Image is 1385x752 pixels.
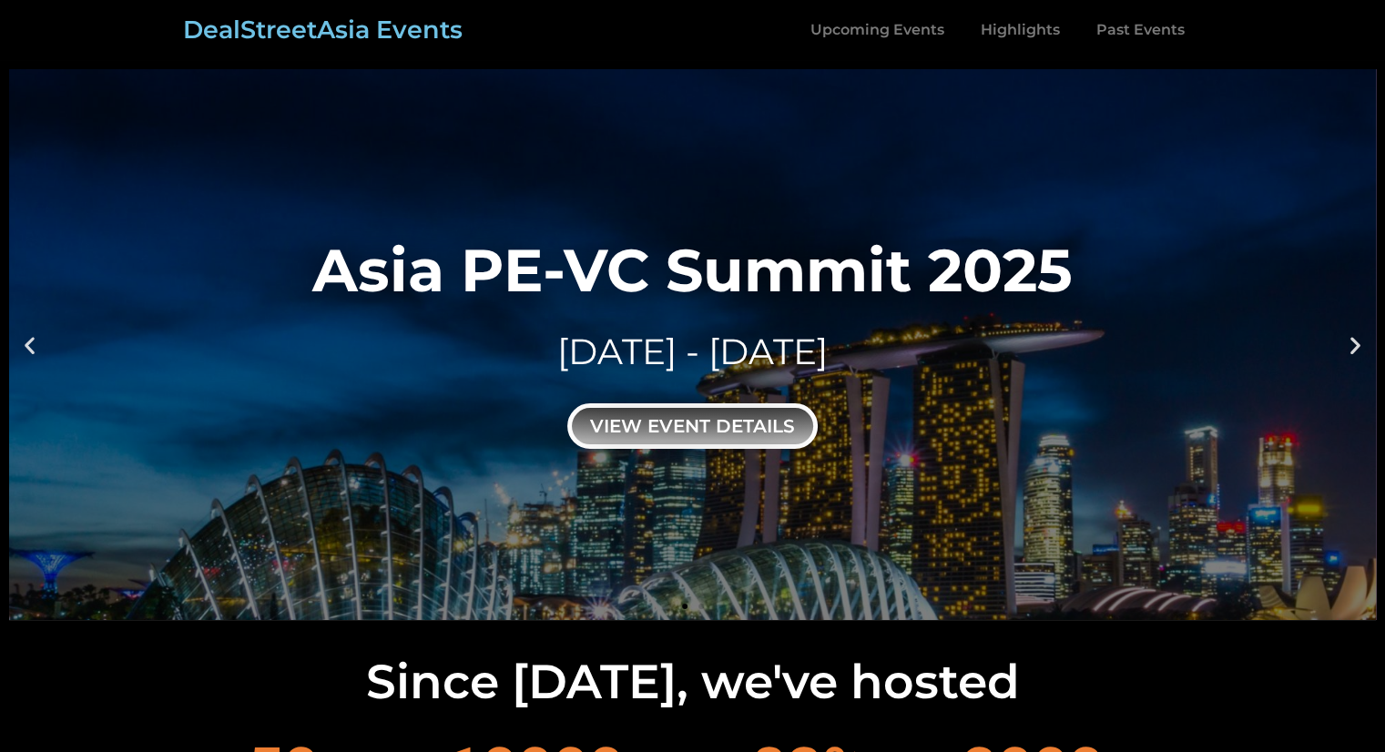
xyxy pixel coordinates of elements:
[682,604,687,609] span: Go to slide 1
[1344,333,1367,356] div: Next slide
[183,15,463,45] a: DealStreetAsia Events
[312,327,1073,377] div: [DATE] - [DATE]
[312,240,1073,300] div: Asia PE-VC Summit 2025
[9,658,1376,706] h2: Since [DATE], we've hosted
[567,403,818,449] div: view event details
[792,9,962,51] a: Upcoming Events
[698,604,704,609] span: Go to slide 2
[9,69,1376,620] a: Asia PE-VC Summit 2025[DATE] - [DATE]view event details
[1078,9,1203,51] a: Past Events
[18,333,41,356] div: Previous slide
[962,9,1078,51] a: Highlights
